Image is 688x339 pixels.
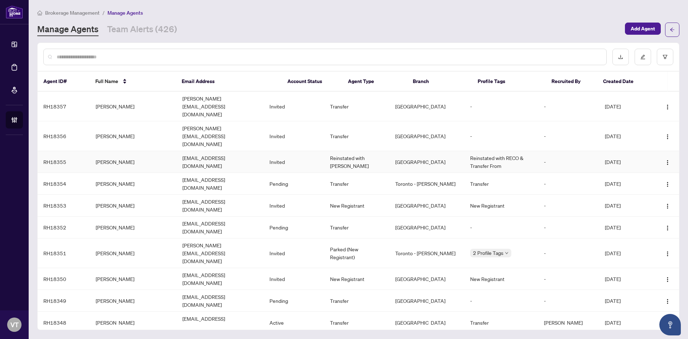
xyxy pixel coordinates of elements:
button: Logo [662,247,673,259]
td: - [464,290,538,312]
td: [DATE] [599,195,651,217]
td: - [538,151,599,173]
td: Parked (New Registrant) [324,238,390,268]
td: [DATE] [599,151,651,173]
td: RH18357 [38,92,90,121]
span: Manage Agents [107,10,143,16]
td: Invited [264,268,325,290]
th: Created Date [597,72,649,92]
span: Full Name [95,77,118,85]
img: Logo [665,203,670,209]
img: Logo [665,104,670,110]
button: filter [657,49,673,65]
td: [GEOGRAPHIC_DATA] [390,121,464,151]
td: Transfer [464,173,538,195]
td: [DATE] [599,92,651,121]
a: Manage Agents [37,23,99,36]
td: [PERSON_NAME][EMAIL_ADDRESS][DOMAIN_NAME] [177,238,264,268]
td: [PERSON_NAME] [90,312,177,334]
td: [EMAIL_ADDRESS][DOMAIN_NAME] [177,217,264,238]
td: Transfer [464,312,538,334]
td: Pending [264,290,325,312]
button: Logo [662,101,673,112]
td: - [538,195,599,217]
span: Brokerage Management [45,10,100,16]
td: [EMAIL_ADDRESS][DOMAIN_NAME] [177,173,264,195]
td: New Registrant [324,195,390,217]
button: Logo [662,273,673,285]
td: - [538,217,599,238]
td: [DATE] [599,268,651,290]
td: Transfer [324,312,390,334]
td: - [464,217,538,238]
span: VT [10,320,19,330]
span: filter [663,54,668,59]
img: Logo [665,160,670,165]
span: download [618,54,623,59]
td: Invited [264,195,325,217]
td: [EMAIL_ADDRESS][DOMAIN_NAME] [177,151,264,173]
td: RH18353 [38,195,90,217]
td: RH18351 [38,238,90,268]
td: RH18354 [38,173,90,195]
span: arrow-left [670,27,675,32]
td: Toronto - [PERSON_NAME] [390,173,464,195]
span: home [37,10,42,15]
td: New Registrant [464,268,538,290]
td: Active [264,312,325,334]
td: RH18349 [38,290,90,312]
td: [PERSON_NAME] [90,92,177,121]
th: Agent Type [342,72,407,92]
td: New Registrant [464,195,538,217]
td: Pending [264,217,325,238]
td: RH18355 [38,151,90,173]
td: [EMAIL_ADDRESS][DOMAIN_NAME] [177,312,264,334]
button: Logo [662,156,673,168]
td: - [538,121,599,151]
td: RH18352 [38,217,90,238]
td: Transfer [324,92,390,121]
td: - [538,268,599,290]
th: Account Status [282,72,342,92]
td: - [538,238,599,268]
a: Team Alerts (426) [107,23,177,36]
td: [PERSON_NAME] [90,268,177,290]
th: Agent ID# [38,72,90,92]
td: [GEOGRAPHIC_DATA] [390,268,464,290]
td: [GEOGRAPHIC_DATA] [390,151,464,173]
td: - [538,92,599,121]
img: Logo [665,277,670,282]
td: Invited [264,238,325,268]
td: [DATE] [599,121,651,151]
td: Reinstated with RECO & Transfer From [464,151,538,173]
td: [DATE] [599,173,651,195]
td: RH18348 [38,312,90,334]
td: [PERSON_NAME][EMAIL_ADDRESS][DOMAIN_NAME] [177,121,264,151]
td: [GEOGRAPHIC_DATA] [390,312,464,334]
td: [GEOGRAPHIC_DATA] [390,92,464,121]
td: [GEOGRAPHIC_DATA] [390,290,464,312]
th: Branch [407,72,472,92]
td: RH18356 [38,121,90,151]
th: Profile Tags [472,72,545,92]
td: [PERSON_NAME] [90,195,177,217]
td: - [464,92,538,121]
td: - [464,121,538,151]
td: Invited [264,92,325,121]
img: logo [6,5,23,19]
li: / [102,9,105,17]
td: [EMAIL_ADDRESS][DOMAIN_NAME] [177,290,264,312]
td: [DATE] [599,217,651,238]
th: Full Name [90,72,176,92]
td: [GEOGRAPHIC_DATA] [390,195,464,217]
td: - [538,173,599,195]
td: Pending [264,173,325,195]
button: Logo [662,295,673,306]
td: Invited [264,121,325,151]
button: Logo [662,130,673,142]
td: [PERSON_NAME] [538,312,599,334]
button: Logo [662,222,673,233]
td: [DATE] [599,238,651,268]
img: Logo [665,225,670,231]
td: [PERSON_NAME][EMAIL_ADDRESS][DOMAIN_NAME] [177,92,264,121]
